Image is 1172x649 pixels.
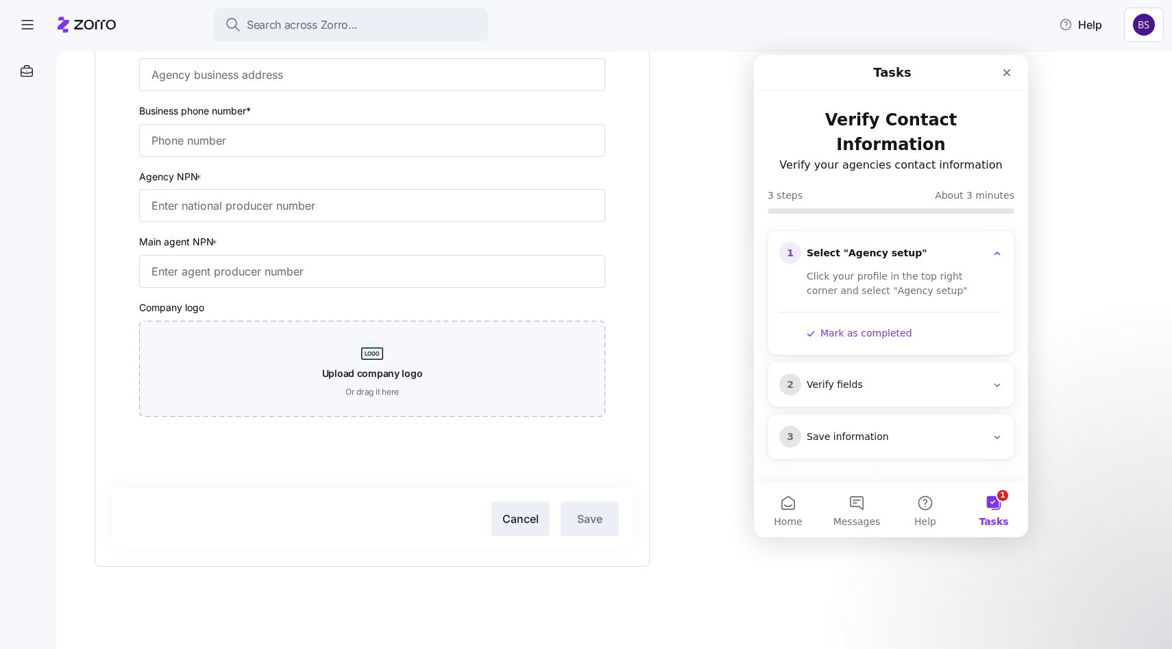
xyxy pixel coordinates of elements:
[1133,14,1155,36] img: 70e1238b338d2f51ab0eff200587d663
[139,255,605,288] input: Enter agent producer number
[139,300,204,315] label: Company logo
[139,124,605,157] input: Phone number
[1048,11,1113,38] button: Help
[491,502,550,536] button: Cancel
[139,234,220,249] label: Main agent NPN
[577,511,602,527] span: Save
[139,189,605,222] input: Enter national producer number
[247,16,358,34] span: Search across Zorro...
[139,103,251,119] label: Business phone number*
[139,58,605,91] input: Agency business address
[502,511,539,527] span: Cancel
[214,8,488,41] button: Search across Zorro...
[561,502,619,536] button: Save
[754,55,1028,537] iframe: Intercom live chat
[1059,16,1102,33] span: Help
[139,169,204,184] label: Agency NPN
